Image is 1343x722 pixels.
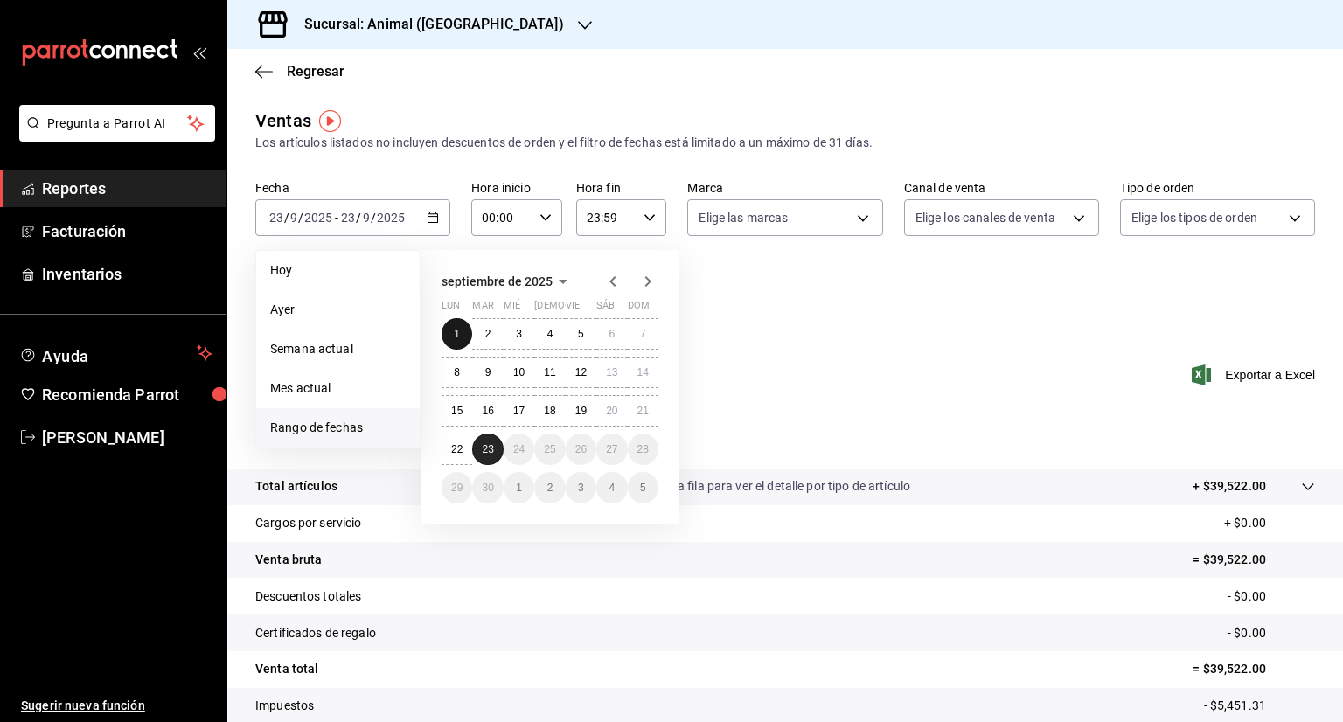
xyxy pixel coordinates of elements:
button: Regresar [255,63,344,80]
abbr: 21 de septiembre de 2025 [637,405,649,417]
abbr: 14 de septiembre de 2025 [637,366,649,378]
abbr: 25 de septiembre de 2025 [544,443,555,455]
abbr: 23 de septiembre de 2025 [482,443,493,455]
button: septiembre de 2025 [442,271,574,292]
span: septiembre de 2025 [442,274,553,288]
button: 23 de septiembre de 2025 [472,434,503,465]
p: Resumen [255,427,1315,448]
span: / [284,211,289,225]
abbr: 9 de septiembre de 2025 [485,366,491,378]
span: Ayuda [42,343,190,364]
abbr: 12 de septiembre de 2025 [575,366,587,378]
span: / [356,211,361,225]
abbr: 10 de septiembre de 2025 [513,366,525,378]
p: Impuestos [255,697,314,715]
abbr: 5 de septiembre de 2025 [578,328,584,340]
button: 5 de octubre de 2025 [628,472,658,503]
input: -- [268,211,284,225]
p: Total artículos [255,477,337,496]
div: Ventas [255,108,311,134]
button: 16 de septiembre de 2025 [472,395,503,427]
span: Sugerir nueva función [21,697,212,715]
button: 28 de septiembre de 2025 [628,434,658,465]
button: 17 de septiembre de 2025 [504,395,534,427]
abbr: 22 de septiembre de 2025 [451,443,463,455]
span: - [335,211,338,225]
button: Tooltip marker [319,110,341,132]
abbr: 1 de septiembre de 2025 [454,328,460,340]
input: -- [362,211,371,225]
div: Los artículos listados no incluyen descuentos de orden y el filtro de fechas está limitado a un m... [255,134,1315,152]
p: + $0.00 [1224,514,1315,532]
button: 12 de septiembre de 2025 [566,357,596,388]
button: 2 de septiembre de 2025 [472,318,503,350]
a: Pregunta a Parrot AI [12,127,215,145]
label: Hora fin [576,182,667,194]
label: Hora inicio [471,182,562,194]
button: 22 de septiembre de 2025 [442,434,472,465]
span: Regresar [287,63,344,80]
p: Descuentos totales [255,587,361,606]
button: 20 de septiembre de 2025 [596,395,627,427]
span: Semana actual [270,340,406,358]
abbr: domingo [628,300,650,318]
span: [PERSON_NAME] [42,426,212,449]
abbr: 1 de octubre de 2025 [516,482,522,494]
button: 4 de septiembre de 2025 [534,318,565,350]
abbr: 11 de septiembre de 2025 [544,366,555,378]
button: 29 de septiembre de 2025 [442,472,472,503]
abbr: 4 de octubre de 2025 [609,482,615,494]
abbr: 2 de septiembre de 2025 [485,328,491,340]
button: 6 de septiembre de 2025 [596,318,627,350]
span: Facturación [42,219,212,243]
p: Da clic en la fila para ver el detalle por tipo de artículo [620,477,910,496]
button: 1 de septiembre de 2025 [442,318,472,350]
abbr: 16 de septiembre de 2025 [482,405,493,417]
abbr: 28 de septiembre de 2025 [637,443,649,455]
span: Elige los canales de venta [915,209,1055,226]
button: 10 de septiembre de 2025 [504,357,534,388]
button: 5 de septiembre de 2025 [566,318,596,350]
abbr: martes [472,300,493,318]
label: Tipo de orden [1120,182,1315,194]
abbr: 26 de septiembre de 2025 [575,443,587,455]
abbr: 7 de septiembre de 2025 [640,328,646,340]
span: Ayer [270,301,406,319]
button: 19 de septiembre de 2025 [566,395,596,427]
span: Hoy [270,261,406,280]
span: / [371,211,376,225]
input: ---- [303,211,333,225]
abbr: lunes [442,300,460,318]
p: Venta bruta [255,551,322,569]
p: - $0.00 [1228,624,1315,642]
button: 1 de octubre de 2025 [504,472,534,503]
button: 3 de septiembre de 2025 [504,318,534,350]
button: 11 de septiembre de 2025 [534,357,565,388]
span: Elige los tipos de orden [1131,209,1257,226]
abbr: 27 de septiembre de 2025 [606,443,617,455]
button: 8 de septiembre de 2025 [442,357,472,388]
button: 15 de septiembre de 2025 [442,395,472,427]
button: 2 de octubre de 2025 [534,472,565,503]
abbr: 13 de septiembre de 2025 [606,366,617,378]
p: Certificados de regalo [255,624,376,642]
p: + $39,522.00 [1193,477,1266,496]
label: Marca [687,182,882,194]
p: - $0.00 [1228,587,1315,606]
abbr: miércoles [504,300,520,318]
abbr: 5 de octubre de 2025 [640,482,646,494]
abbr: 30 de septiembre de 2025 [482,482,493,494]
button: 24 de septiembre de 2025 [504,434,534,465]
span: Recomienda Parrot [42,383,212,406]
span: Reportes [42,177,212,200]
abbr: 6 de septiembre de 2025 [609,328,615,340]
input: ---- [376,211,406,225]
p: = $39,522.00 [1193,551,1315,569]
abbr: 3 de septiembre de 2025 [516,328,522,340]
span: Pregunta a Parrot AI [47,115,188,133]
button: 25 de septiembre de 2025 [534,434,565,465]
p: Venta total [255,660,318,678]
span: Rango de fechas [270,419,406,437]
button: 30 de septiembre de 2025 [472,472,503,503]
span: Elige las marcas [699,209,788,226]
